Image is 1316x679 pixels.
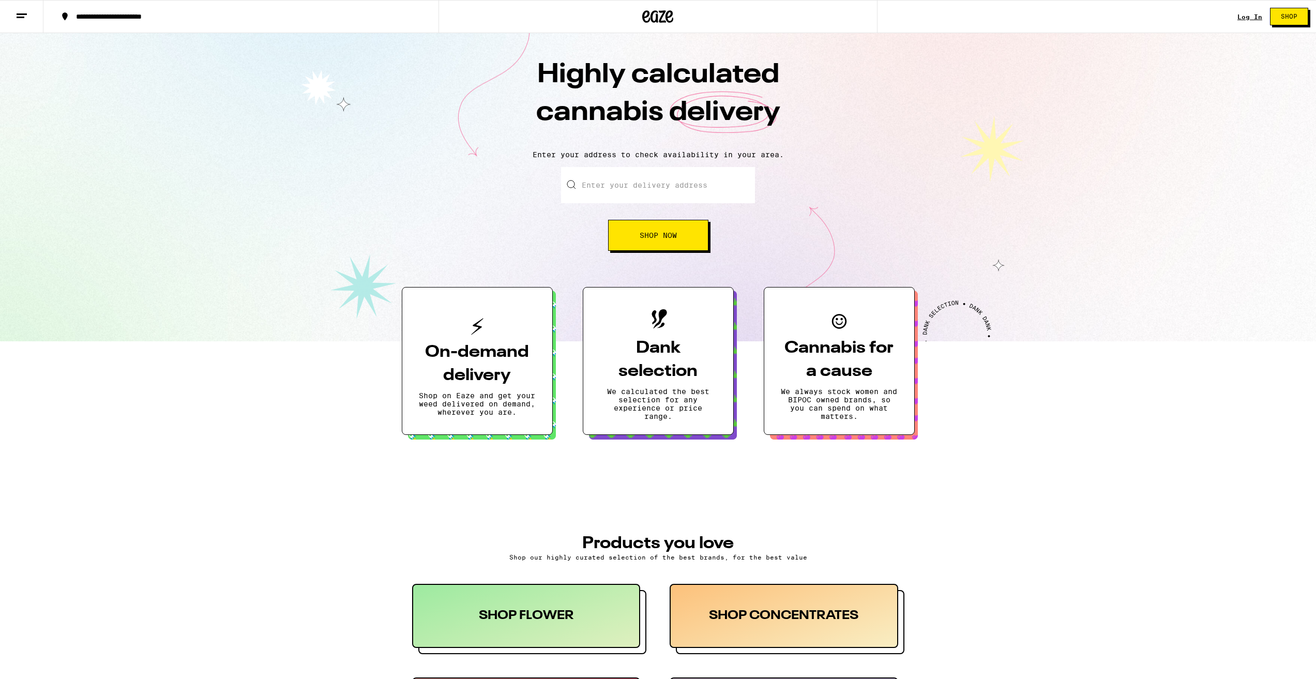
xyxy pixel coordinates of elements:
h3: PRODUCTS YOU LOVE [412,535,904,552]
span: Shop [1281,13,1297,20]
button: Shop [1270,8,1308,25]
h3: Dank selection [600,337,717,383]
a: Shop [1262,8,1316,25]
span: Shop Now [640,232,677,239]
h1: Highly calculated cannabis delivery [477,56,839,142]
h3: Cannabis for a cause [781,337,898,383]
p: We always stock women and BIPOC owned brands, so you can spend on what matters. [781,387,898,420]
p: Shop on Eaze and get your weed delivered on demand, wherever you are. [419,391,536,416]
input: Enter your delivery address [561,167,755,203]
h3: On-demand delivery [419,341,536,387]
button: Cannabis for a causeWe always stock women and BIPOC owned brands, so you can spend on what matters. [764,287,915,435]
button: Dank selectionWe calculated the best selection for any experience or price range. [583,287,734,435]
button: SHOP CONCENTRATES [670,584,904,654]
p: Shop our highly curated selection of the best brands, for the best value [412,554,904,561]
button: On-demand deliveryShop on Eaze and get your weed delivered on demand, wherever you are. [402,287,553,435]
button: SHOP FLOWER [412,584,647,654]
p: Enter your address to check availability in your area. [10,150,1306,159]
p: We calculated the best selection for any experience or price range. [600,387,717,420]
a: Log In [1237,13,1262,20]
div: SHOP CONCENTRATES [670,584,898,648]
div: SHOP FLOWER [412,584,641,648]
button: Shop Now [608,220,708,251]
